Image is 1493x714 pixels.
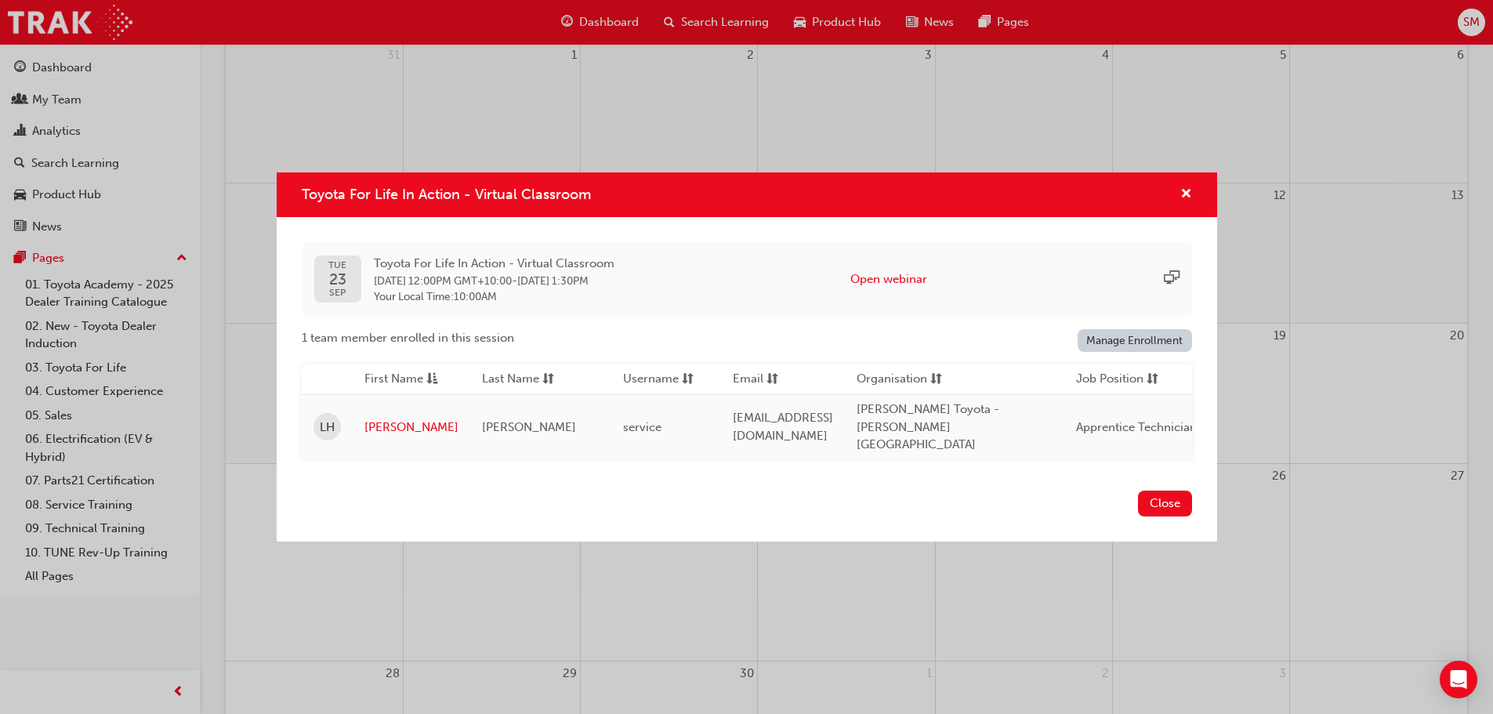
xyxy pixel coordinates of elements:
[850,270,927,288] button: Open webinar
[277,172,1217,541] div: Toyota For Life In Action - Virtual Classroom
[682,370,694,390] span: sorting-icon
[623,420,661,434] span: service
[542,370,554,390] span: sorting-icon
[1076,370,1143,390] span: Job Position
[364,419,458,437] a: [PERSON_NAME]
[364,370,423,390] span: First Name
[1180,185,1192,205] button: cross-icon
[1180,188,1192,202] span: cross-icon
[374,255,614,304] div: -
[374,274,512,288] span: 23 Sep 2025 12:00PM GMT+10:00
[482,370,568,390] button: Last Namesorting-icon
[1147,370,1158,390] span: sorting-icon
[1078,329,1192,352] a: Manage Enrollment
[857,370,943,390] button: Organisationsorting-icon
[374,290,614,304] span: Your Local Time : 10:00AM
[766,370,778,390] span: sorting-icon
[320,419,335,437] span: LH
[930,370,942,390] span: sorting-icon
[623,370,679,390] span: Username
[857,370,927,390] span: Organisation
[1076,370,1162,390] button: Job Positionsorting-icon
[302,329,514,347] span: 1 team member enrolled in this session
[482,370,539,390] span: Last Name
[328,260,346,270] span: TUE
[857,402,999,451] span: [PERSON_NAME] Toyota - [PERSON_NAME][GEOGRAPHIC_DATA]
[364,370,451,390] button: First Nameasc-icon
[733,411,833,443] span: [EMAIL_ADDRESS][DOMAIN_NAME]
[1138,491,1192,516] button: Close
[328,288,346,298] span: SEP
[733,370,819,390] button: Emailsorting-icon
[1076,420,1197,434] span: Apprentice Technician
[328,271,346,288] span: 23
[482,420,576,434] span: [PERSON_NAME]
[1164,270,1180,288] span: sessionType_ONLINE_URL-icon
[302,186,591,203] span: Toyota For Life In Action - Virtual Classroom
[623,370,709,390] button: Usernamesorting-icon
[374,255,614,273] span: Toyota For Life In Action - Virtual Classroom
[517,274,589,288] span: 23 Sep 2025 1:30PM
[733,370,763,390] span: Email
[426,370,438,390] span: asc-icon
[1440,661,1477,698] div: Open Intercom Messenger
